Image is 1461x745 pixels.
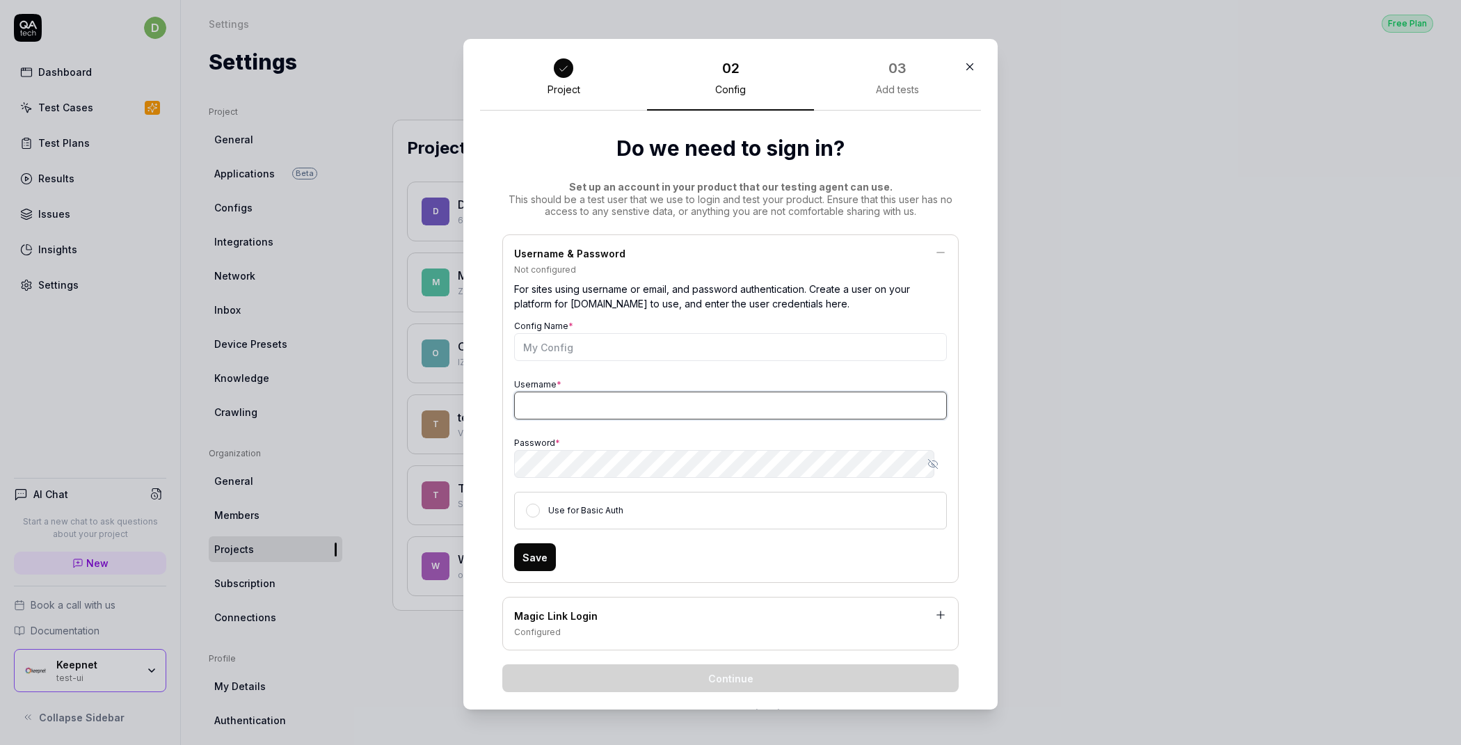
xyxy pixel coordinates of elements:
[514,609,947,626] div: Magic Link Login
[548,505,623,515] label: Use for Basic Auth
[514,438,560,448] label: Password
[514,264,947,276] div: Not configured
[708,671,753,686] span: Continue
[502,182,959,218] div: This should be a test user that we use to login and test your product. Ensure that this user has ...
[548,84,580,97] div: Project
[514,626,947,639] div: Configured
[514,321,573,331] label: Config Name
[514,333,947,361] input: My Config
[876,84,919,97] div: Add tests
[502,134,959,165] h2: Do we need to sign in?
[715,83,746,96] div: Config
[514,276,947,317] div: For sites using username or email, and password authentication. Create a user on your platform fo...
[722,58,740,79] div: 02
[502,664,959,692] button: Continue
[514,379,561,390] label: Username
[743,706,810,721] a: Skip this step
[959,56,981,78] button: Close Modal
[888,58,907,79] div: 03
[569,182,893,193] span: Set up an account in your product that our testing agent can use.
[514,246,947,264] div: Username & Password
[514,543,556,571] button: Save
[651,706,740,721] span: Don't have signup?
